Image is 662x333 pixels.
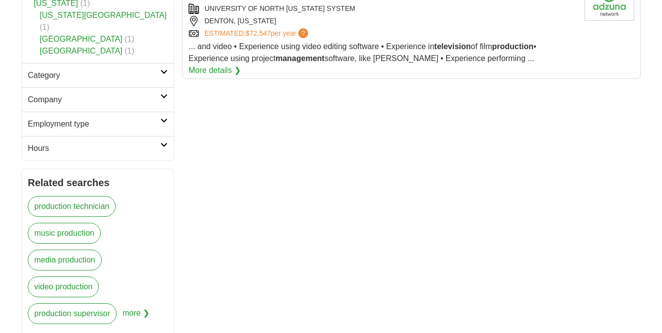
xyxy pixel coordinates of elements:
span: (1) [40,23,50,31]
a: video production [28,276,99,297]
a: Company [22,87,174,112]
a: Hours [22,136,174,160]
strong: television [434,42,471,51]
span: more ❯ [123,303,149,330]
a: More details ❯ [189,65,241,76]
span: (1) [125,47,134,55]
strong: production [492,42,534,51]
a: [GEOGRAPHIC_DATA] [40,47,123,55]
a: media production [28,250,102,270]
div: UNIVERSITY OF NORTH [US_STATE] SYSTEM [189,3,577,14]
h2: Employment type [28,118,160,130]
a: [US_STATE][GEOGRAPHIC_DATA] [40,11,167,19]
span: $72,547 [246,29,271,37]
a: [GEOGRAPHIC_DATA] [40,35,123,43]
a: Employment type [22,112,174,136]
a: Category [22,63,174,87]
a: ESTIMATED:$72,547per year? [204,28,310,39]
div: DENTON, [US_STATE] [189,16,577,26]
h2: Company [28,94,160,106]
span: ? [298,28,308,38]
strong: management [275,54,325,63]
span: ... and video • Experience using video editing software • Experience in of film • Experience usin... [189,42,536,63]
a: music production [28,223,101,244]
a: production supervisor [28,303,117,324]
a: production technician [28,196,116,217]
h2: Related searches [28,175,168,190]
h2: Category [28,69,160,81]
span: (1) [125,35,134,43]
h2: Hours [28,142,160,154]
